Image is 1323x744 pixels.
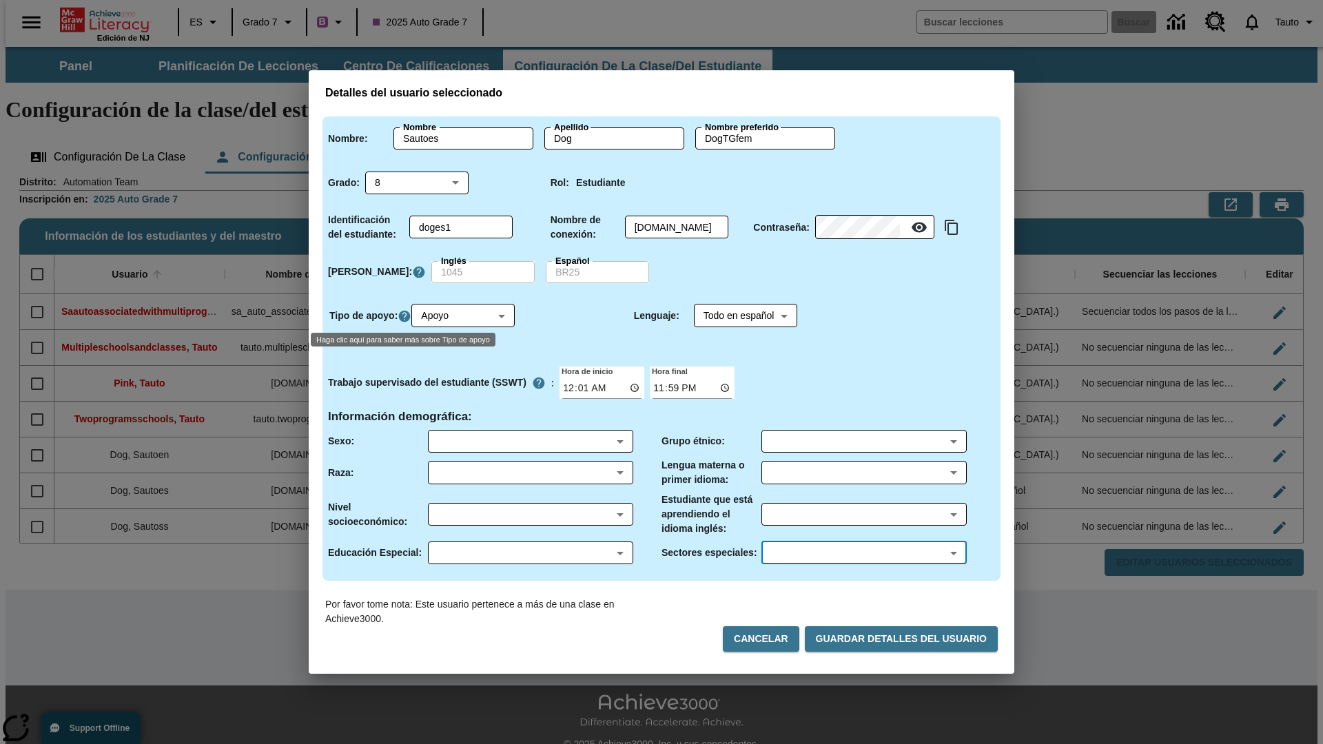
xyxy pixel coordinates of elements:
[328,132,368,146] p: Nombre :
[560,365,613,376] label: Hora de inicio
[328,410,472,424] h4: Información demográfica :
[311,333,495,347] div: Haga clic aquí para saber más sobre Tipo de apoyo
[325,87,998,100] h3: Detalles del usuario seleccionado
[661,493,761,536] p: Estudiante que está aprendiendo el idioma inglés :
[441,255,466,267] label: Inglés
[650,365,688,376] label: Hora final
[409,216,513,238] div: Identificación del estudiante
[411,304,515,327] div: Apoyo
[328,546,422,560] p: Educación Especial :
[940,216,963,239] button: Copiar texto al portapapeles
[815,216,934,239] div: Contraseña
[328,500,428,529] p: Nivel socioeconómico :
[412,265,426,279] a: Haga clic aquí para saber más sobre Nivel Lexile, Se abrirá en una pestaña nueva.
[398,309,411,323] button: Haga clic aquí para saber más sobre Tipo de apoyo
[576,176,626,190] p: Estudiante
[555,255,590,267] label: Español
[661,458,761,487] p: Lengua materna o primer idioma :
[723,626,799,652] button: Cancelar
[554,121,588,134] label: Apellido
[905,214,933,241] button: Mostrarla Contraseña
[805,626,998,652] button: Guardar detalles del usuario
[365,172,469,194] div: 8
[661,434,725,448] p: Grupo étnico :
[694,304,797,327] div: Lenguaje
[411,304,515,327] div: Tipo de apoyo
[403,121,436,134] label: Nombre
[328,176,360,190] p: Grado :
[634,309,679,323] p: Lenguaje :
[705,121,779,134] label: Nombre preferido
[551,176,569,190] p: Rol :
[625,216,728,238] div: Nombre de conexión
[328,434,354,448] p: Sexo :
[661,546,757,560] p: Sectores especiales :
[325,597,661,626] p: Por favor tome nota: Este usuario pertenece a más de una clase en Achieve3000.
[526,371,551,395] button: El Tiempo Supervisado de Trabajo Estudiantil es el período durante el cual los estudiantes pueden...
[694,304,797,327] div: Todo en español
[365,172,469,194] div: Grado
[329,309,398,323] p: Tipo de apoyo :
[328,213,404,242] p: Identificación del estudiante :
[328,375,526,390] p: Trabajo supervisado del estudiante (SSWT)
[753,220,810,235] p: Contraseña :
[551,213,619,242] p: Nombre de conexión :
[328,371,554,395] div: :
[328,466,353,480] p: Raza :
[328,265,412,279] p: [PERSON_NAME] :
